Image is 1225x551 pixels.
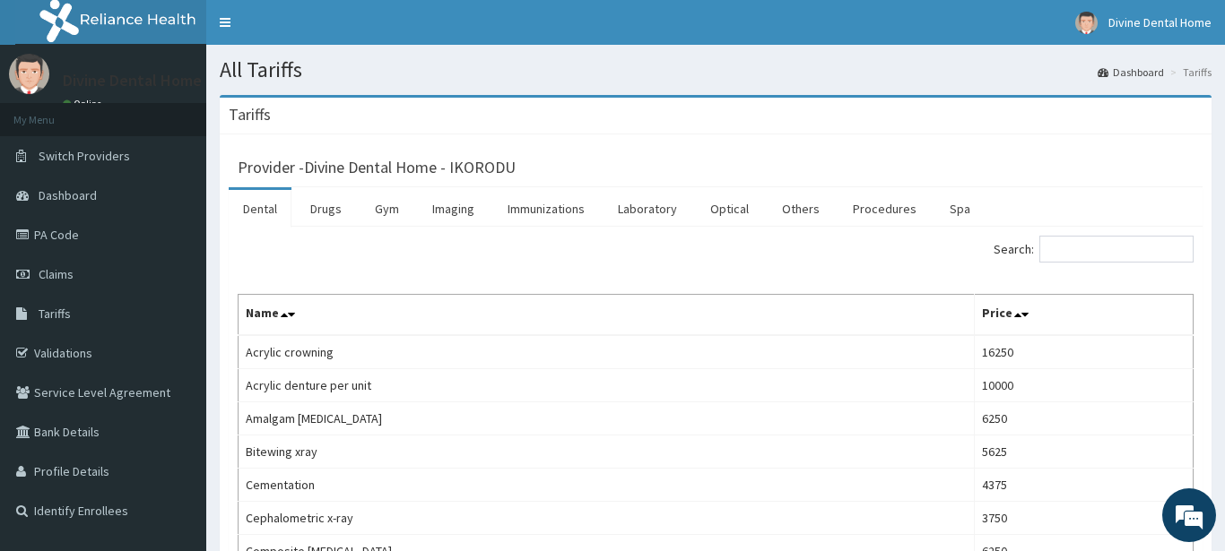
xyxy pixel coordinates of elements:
li: Tariffs [1166,65,1212,80]
a: Spa [935,190,985,228]
span: Tariffs [39,306,71,322]
a: Imaging [418,190,489,228]
td: 10000 [975,369,1194,402]
td: 6250 [975,402,1194,435]
h1: All Tariffs [220,58,1212,82]
td: 5625 [975,435,1194,469]
span: Dashboard [39,187,97,203]
a: Gym [361,190,413,228]
span: Claims [39,266,74,282]
span: Divine Dental Home [1108,14,1212,30]
label: Search: [994,236,1194,263]
a: Drugs [296,190,356,228]
a: Online [63,98,106,110]
td: Acrylic denture per unit [239,369,975,402]
td: 16250 [975,335,1194,369]
td: Amalgam [MEDICAL_DATA] [239,402,975,435]
h3: Provider - Divine Dental Home - IKORODU [238,159,516,176]
a: Procedures [838,190,931,228]
td: 3750 [975,502,1194,535]
a: Dental [229,190,291,228]
span: Switch Providers [39,148,130,164]
td: Acrylic crowning [239,335,975,369]
p: Divine Dental Home [63,73,202,89]
a: Immunizations [493,190,599,228]
a: Optical [696,190,763,228]
th: Name [239,295,975,336]
td: Cementation [239,469,975,502]
h3: Tariffs [229,107,271,123]
td: 4375 [975,469,1194,502]
img: User Image [9,54,49,94]
a: Others [768,190,834,228]
a: Laboratory [604,190,691,228]
th: Price [975,295,1194,336]
input: Search: [1039,236,1194,263]
td: Bitewing xray [239,435,975,469]
a: Dashboard [1098,65,1164,80]
img: User Image [1075,12,1098,34]
td: Cephalometric x-ray [239,502,975,535]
